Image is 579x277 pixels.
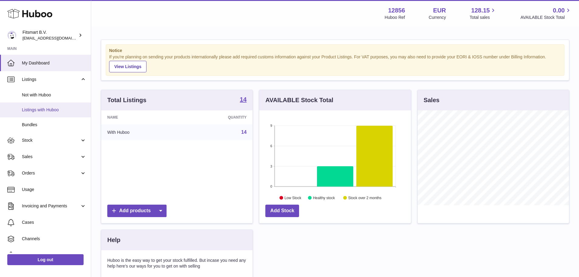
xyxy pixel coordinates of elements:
h3: Help [107,236,120,244]
a: View Listings [109,61,146,72]
span: [EMAIL_ADDRESS][DOMAIN_NAME] [22,36,89,40]
a: 0.00 AVAILABLE Stock Total [520,6,572,20]
a: 14 [241,130,247,135]
a: Add Stock [265,205,299,217]
text: Healthy stock [313,196,335,200]
div: Currency [429,15,446,20]
strong: EUR [433,6,446,15]
span: Sales [22,154,80,160]
div: Fitsmart B.V. [22,29,77,41]
span: Stock [22,137,80,143]
a: Add products [107,205,167,217]
span: Cases [22,220,86,225]
text: 0 [271,185,272,188]
span: Settings [22,252,86,258]
span: 0.00 [553,6,565,15]
th: Name [101,110,181,124]
span: Listings [22,77,80,82]
text: 6 [271,144,272,148]
strong: 12856 [388,6,405,15]
text: 9 [271,124,272,127]
span: Bundles [22,122,86,128]
a: 14 [240,96,246,104]
span: Not with Huboo [22,92,86,98]
h3: Total Listings [107,96,146,104]
img: internalAdmin-12856@internal.huboo.com [7,31,16,40]
span: Invoicing and Payments [22,203,80,209]
strong: Notice [109,48,561,54]
span: Orders [22,170,80,176]
a: 128.15 Total sales [470,6,497,20]
th: Quantity [181,110,253,124]
h3: AVAILABLE Stock Total [265,96,333,104]
span: Listings with Huboo [22,107,86,113]
h3: Sales [424,96,439,104]
span: Total sales [470,15,497,20]
text: Low Stock [284,196,302,200]
td: With Huboo [101,124,181,140]
div: If you're planning on sending your products internationally please add required customs informati... [109,54,561,72]
text: 3 [271,164,272,168]
span: 128.15 [471,6,490,15]
a: Log out [7,254,84,265]
span: AVAILABLE Stock Total [520,15,572,20]
div: Huboo Ref [385,15,405,20]
text: Stock over 2 months [348,196,381,200]
strong: 14 [240,96,246,102]
p: Huboo is the easy way to get your stock fulfilled. But incase you need any help here's our ways f... [107,258,246,269]
span: Channels [22,236,86,242]
span: My Dashboard [22,60,86,66]
span: Usage [22,187,86,192]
